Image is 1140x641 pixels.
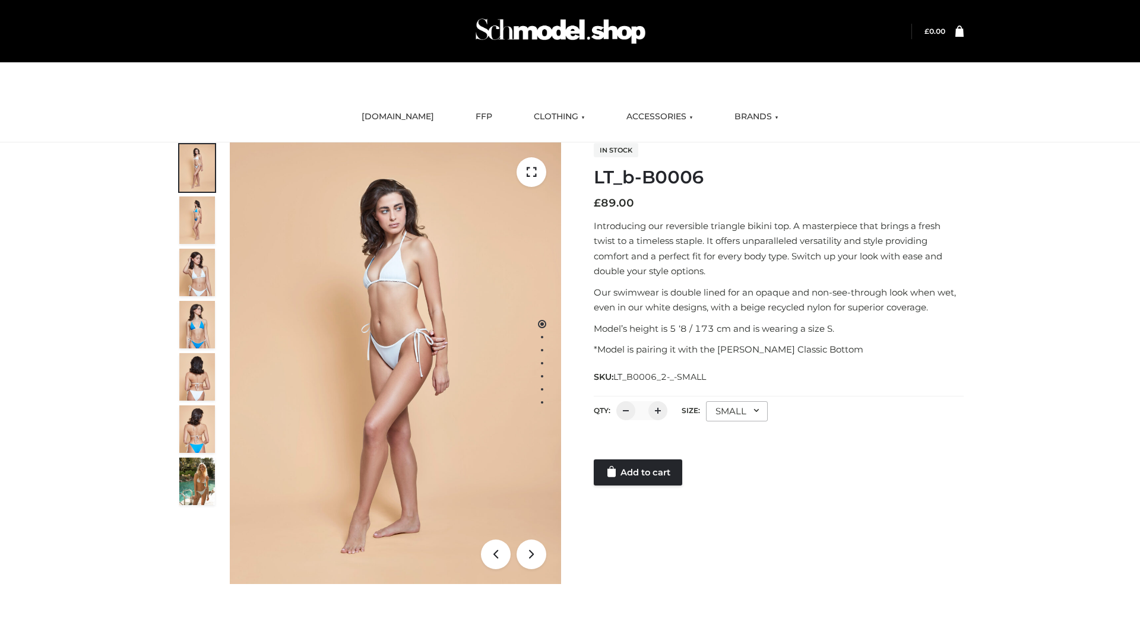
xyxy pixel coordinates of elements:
[179,196,215,244] img: ArielClassicBikiniTop_CloudNine_AzureSky_OW114ECO_2-scaled.jpg
[467,104,501,130] a: FFP
[179,353,215,401] img: ArielClassicBikiniTop_CloudNine_AzureSky_OW114ECO_7-scaled.jpg
[594,321,964,337] p: Model’s height is 5 ‘8 / 173 cm and is wearing a size S.
[594,285,964,315] p: Our swimwear is double lined for an opaque and non-see-through look when wet, even in our white d...
[353,104,443,130] a: [DOMAIN_NAME]
[617,104,702,130] a: ACCESSORIES
[594,167,964,188] h1: LT_b-B0006
[230,142,561,584] img: ArielClassicBikiniTop_CloudNine_AzureSky_OW114ECO_1
[613,372,706,382] span: LT_B0006_2-_-SMALL
[924,27,945,36] a: £0.00
[594,406,610,415] label: QTY:
[726,104,787,130] a: BRANDS
[179,301,215,348] img: ArielClassicBikiniTop_CloudNine_AzureSky_OW114ECO_4-scaled.jpg
[471,8,650,55] img: Schmodel Admin 964
[924,27,929,36] span: £
[525,104,594,130] a: CLOTHING
[179,249,215,296] img: ArielClassicBikiniTop_CloudNine_AzureSky_OW114ECO_3-scaled.jpg
[682,406,700,415] label: Size:
[594,370,707,384] span: SKU:
[594,196,634,210] bdi: 89.00
[594,218,964,279] p: Introducing our reversible triangle bikini top. A masterpiece that brings a fresh twist to a time...
[594,143,638,157] span: In stock
[594,342,964,357] p: *Model is pairing it with the [PERSON_NAME] Classic Bottom
[924,27,945,36] bdi: 0.00
[706,401,768,421] div: SMALL
[594,196,601,210] span: £
[179,458,215,505] img: Arieltop_CloudNine_AzureSky2.jpg
[179,405,215,453] img: ArielClassicBikiniTop_CloudNine_AzureSky_OW114ECO_8-scaled.jpg
[594,459,682,485] a: Add to cart
[179,144,215,192] img: ArielClassicBikiniTop_CloudNine_AzureSky_OW114ECO_1-scaled.jpg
